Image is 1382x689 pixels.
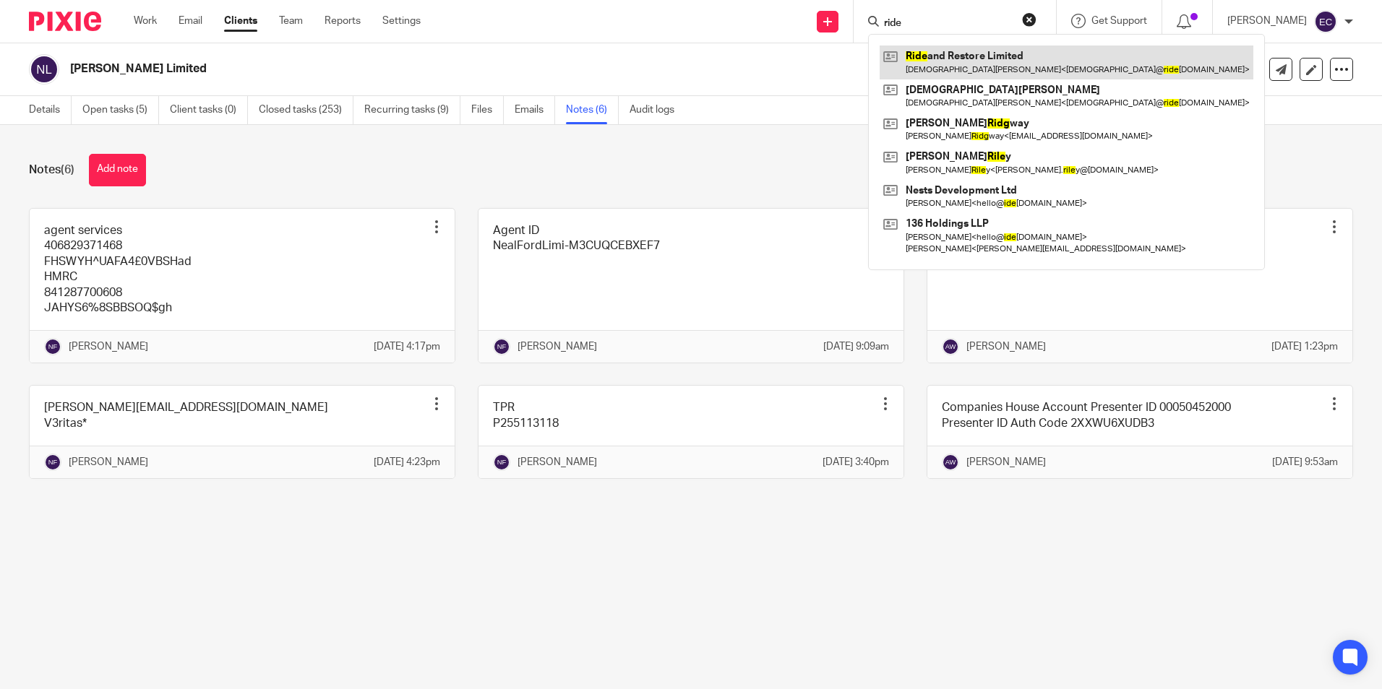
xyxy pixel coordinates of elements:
[1271,339,1338,354] p: [DATE] 1:23pm
[325,14,361,28] a: Reports
[89,154,146,186] button: Add note
[1022,12,1036,27] button: Clear
[29,54,59,84] img: svg%3E
[883,17,1013,30] input: Search
[279,14,303,28] a: Team
[170,96,248,124] a: Client tasks (0)
[224,14,257,28] a: Clients
[942,454,959,471] img: svg%3E
[44,338,61,355] img: svg%3E
[1091,16,1147,26] span: Get Support
[518,339,597,354] p: [PERSON_NAME]
[69,455,148,469] p: [PERSON_NAME]
[44,454,61,471] img: svg%3E
[382,14,421,28] a: Settings
[518,455,597,469] p: [PERSON_NAME]
[69,339,148,354] p: [PERSON_NAME]
[493,338,510,355] img: svg%3E
[374,339,440,354] p: [DATE] 4:17pm
[70,61,939,77] h2: [PERSON_NAME] Limited
[515,96,555,124] a: Emails
[374,455,440,469] p: [DATE] 4:23pm
[630,96,685,124] a: Audit logs
[61,164,74,175] span: (6)
[493,454,510,471] img: svg%3E
[29,96,72,124] a: Details
[29,12,101,31] img: Pixie
[134,14,157,28] a: Work
[1227,14,1307,28] p: [PERSON_NAME]
[82,96,159,124] a: Open tasks (5)
[966,455,1046,469] p: [PERSON_NAME]
[566,96,619,124] a: Notes (6)
[259,96,353,124] a: Closed tasks (253)
[29,162,74,178] h1: Notes
[1272,455,1338,469] p: [DATE] 9:53am
[823,339,889,354] p: [DATE] 9:09am
[1314,10,1337,33] img: svg%3E
[471,96,504,124] a: Files
[942,338,959,355] img: svg%3E
[179,14,202,28] a: Email
[966,339,1046,354] p: [PERSON_NAME]
[823,455,889,469] p: [DATE] 3:40pm
[364,96,460,124] a: Recurring tasks (9)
